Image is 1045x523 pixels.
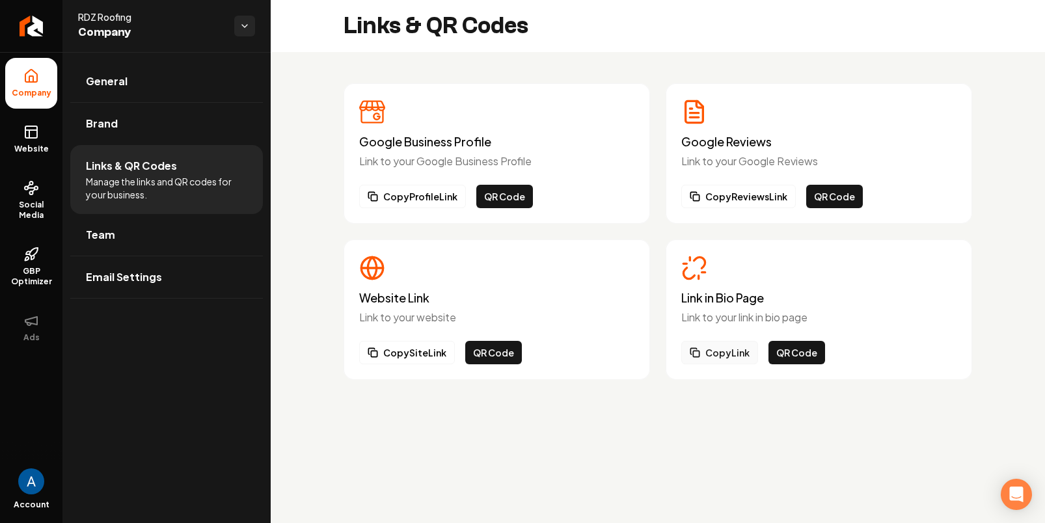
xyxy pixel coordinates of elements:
[359,185,466,208] button: CopyProfileLink
[359,310,634,325] p: Link to your website
[86,175,247,201] span: Manage the links and QR codes for your business.
[5,114,57,165] a: Website
[476,185,533,208] button: QR Code
[78,23,224,42] span: Company
[806,185,863,208] button: QR Code
[5,236,57,297] a: GBP Optimizer
[681,341,758,364] button: CopyLink
[681,185,796,208] button: CopyReviewsLink
[70,60,263,102] a: General
[86,116,118,131] span: Brand
[86,158,177,174] span: Links & QR Codes
[70,214,263,256] a: Team
[5,266,57,287] span: GBP Optimizer
[86,269,162,285] span: Email Settings
[344,13,528,39] h2: Links & QR Codes
[18,332,45,343] span: Ads
[359,135,634,148] h3: Google Business Profile
[681,135,957,148] h3: Google Reviews
[70,103,263,144] a: Brand
[86,74,128,89] span: General
[70,256,263,298] a: Email Settings
[465,341,522,364] button: QR Code
[5,170,57,231] a: Social Media
[768,341,825,364] button: QR Code
[5,302,57,353] button: Ads
[18,468,44,494] button: Open user button
[9,144,54,154] span: Website
[14,500,49,510] span: Account
[359,341,455,364] button: CopySiteLink
[20,16,44,36] img: Rebolt Logo
[78,10,224,23] span: RDZ Roofing
[18,468,44,494] img: Andrew Magana
[681,154,957,169] p: Link to your Google Reviews
[681,291,957,304] h3: Link in Bio Page
[681,310,957,325] p: Link to your link in bio page
[7,88,57,98] span: Company
[5,200,57,221] span: Social Media
[359,154,634,169] p: Link to your Google Business Profile
[359,291,634,304] h3: Website Link
[86,227,115,243] span: Team
[1001,479,1032,510] div: Open Intercom Messenger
